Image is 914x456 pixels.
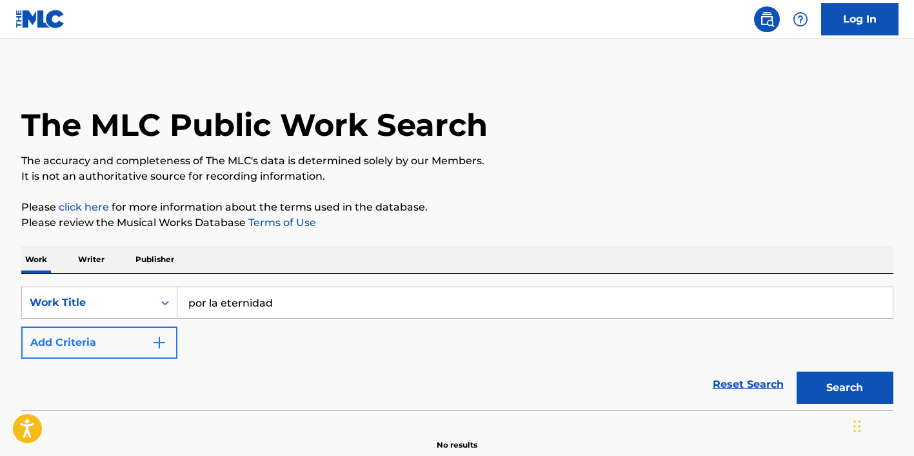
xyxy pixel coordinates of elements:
[21,246,51,273] p: Work
[21,327,177,359] button: Add Criteria
[21,106,488,144] h1: The MLC Public Work Search
[21,169,893,184] p: It is not an authoritative source for recording information.
[59,201,109,213] a: click here
[437,424,477,451] p: No results
[21,200,893,215] p: Please for more information about the terms used in the database.
[74,246,108,273] p: Writer
[21,287,893,410] form: Search Form
[21,215,893,231] p: Please review the Musical Works Database
[788,6,813,32] div: Help
[706,370,790,399] a: Reset Search
[849,394,914,456] iframe: Chat Widget
[821,3,899,35] a: Log In
[797,372,893,404] button: Search
[30,295,146,310] div: Work Title
[21,153,893,169] p: The accuracy and completeness of The MLC's data is determined solely by our Members.
[759,12,775,27] img: search
[246,216,316,229] a: Terms of Use
[793,12,808,27] img: help
[853,407,861,446] div: Arrastrar
[754,6,780,32] a: Public Search
[849,394,914,456] div: Widget de chat
[132,246,178,273] p: Publisher
[15,10,65,28] img: MLC Logo
[152,335,167,350] img: 9d2ae6d4665cec9f34b9.svg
